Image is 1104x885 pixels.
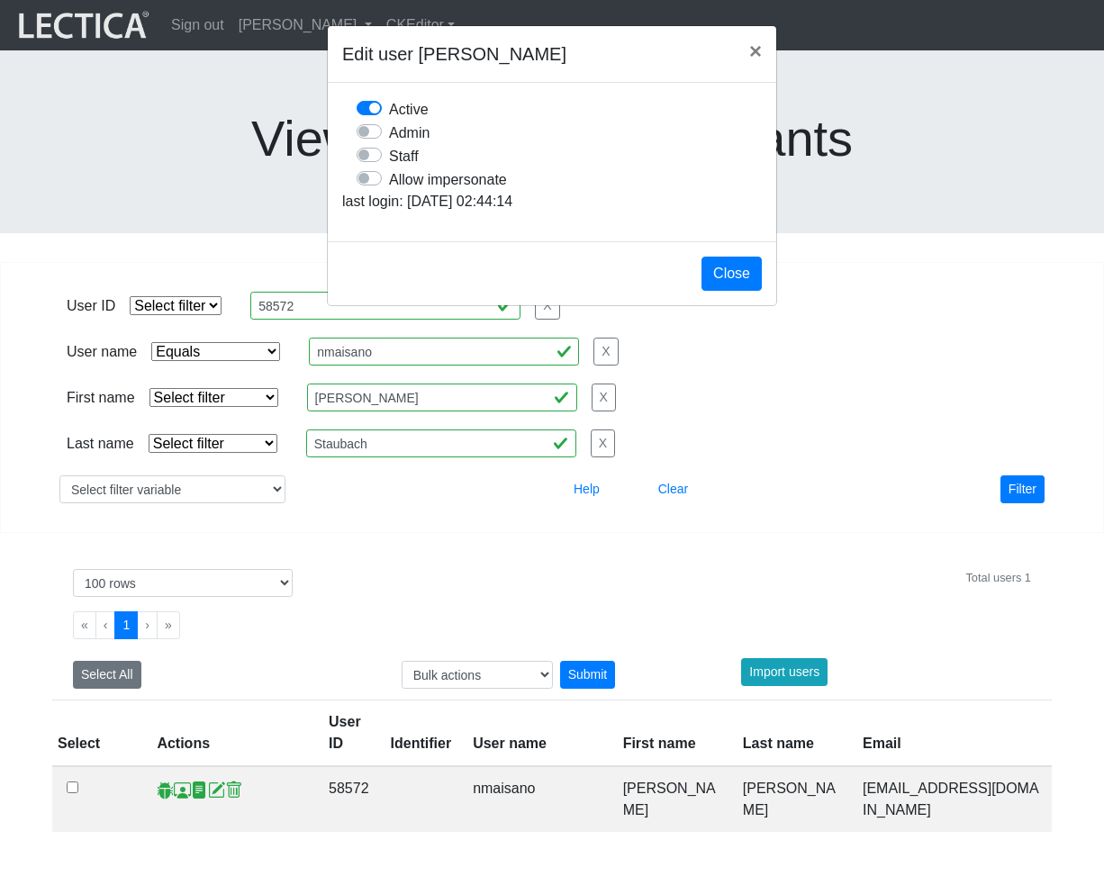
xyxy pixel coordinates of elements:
label: Allow impersonate [389,167,507,191]
label: Active [389,97,429,121]
h5: Edit user [PERSON_NAME] [342,41,566,68]
label: Staff [389,144,419,167]
label: Admin [389,121,430,144]
p: last login: [DATE] 02:44:14 [342,191,762,212]
button: Close [735,26,776,77]
span: × [749,39,762,63]
button: Close [701,257,762,291]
